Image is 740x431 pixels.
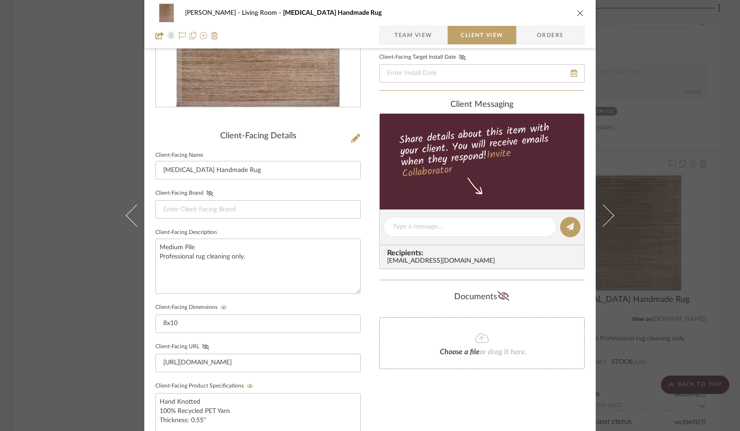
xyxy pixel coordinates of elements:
button: Client-Facing URL [199,344,212,350]
span: Recipients: [387,249,580,257]
img: 073c9878-9a73-4ab2-95fe-ec97cfcdd0cb_48x40.jpg [155,4,178,22]
span: Orders [527,26,574,44]
input: Enter Client-Facing Brand [155,200,361,219]
div: [EMAIL_ADDRESS][DOMAIN_NAME] [387,258,580,265]
button: close [576,9,585,17]
label: Client-Facing URL [155,344,212,350]
label: Client-Facing Target Install Date [379,54,469,61]
label: Client-Facing Name [155,153,203,158]
span: Choose a file [440,348,480,356]
span: Living Room [242,10,283,16]
button: Client-Facing Brand [203,190,216,197]
div: Share details about this item with your client. You will receive emails when they respond! [378,120,586,182]
span: [PERSON_NAME] [185,10,242,16]
span: Team View [395,26,432,44]
img: Remove from project [211,32,218,39]
span: or drag it here. [480,348,527,356]
label: Client-Facing Brand [155,190,216,197]
div: Documents [379,289,585,304]
button: Client-Facing Dimensions [217,304,230,311]
input: Enter item dimensions [155,314,361,333]
div: client Messaging [379,100,585,110]
div: Client-Facing Details [155,131,361,142]
input: Enter Install Date [379,64,585,83]
span: [MEDICAL_DATA] Handmade Rug [283,10,382,16]
label: Client-Facing Product Specifications [155,383,256,389]
input: Enter item URL [155,354,361,372]
button: Client-Facing Target Install Date [456,54,469,61]
button: Client-Facing Product Specifications [244,383,256,389]
label: Client-Facing Description [155,230,217,235]
span: Client View [461,26,503,44]
label: Client-Facing Dimensions [155,304,230,311]
input: Enter Client-Facing Item Name [155,161,361,179]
